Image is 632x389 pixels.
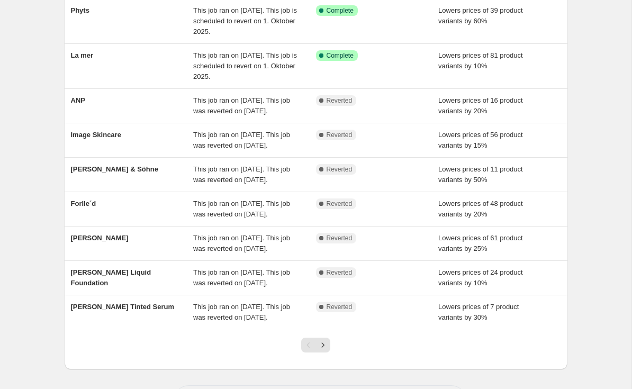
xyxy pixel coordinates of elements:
span: [PERSON_NAME] Liquid Foundation [71,268,151,287]
span: This job ran on [DATE]. This job was reverted on [DATE]. [193,165,290,184]
span: Reverted [327,165,353,174]
span: Phyts [71,6,89,14]
span: Reverted [327,303,353,311]
span: Lowers prices of 81 product variants by 10% [438,51,523,70]
span: This job ran on [DATE]. This job was reverted on [DATE]. [193,200,290,218]
span: Complete [327,51,354,60]
span: Reverted [327,200,353,208]
span: This job ran on [DATE]. This job is scheduled to revert on 1. Oktober 2025. [193,6,297,35]
span: Lowers prices of 61 product variants by 25% [438,234,523,252]
span: Reverted [327,96,353,105]
span: Lowers prices of 56 product variants by 15% [438,131,523,149]
span: Lowers prices of 24 product variants by 10% [438,268,523,287]
span: This job ran on [DATE]. This job was reverted on [DATE]. [193,303,290,321]
span: This job ran on [DATE]. This job is scheduled to revert on 1. Oktober 2025. [193,51,297,80]
span: [PERSON_NAME] & Söhne [71,165,158,173]
span: La mer [71,51,94,59]
span: Lowers prices of 16 product variants by 20% [438,96,523,115]
span: ANP [71,96,85,104]
button: Next [315,338,330,352]
span: Reverted [327,234,353,242]
span: This job ran on [DATE]. This job was reverted on [DATE]. [193,268,290,287]
span: [PERSON_NAME] [71,234,129,242]
span: Lowers prices of 7 product variants by 30% [438,303,519,321]
span: This job ran on [DATE]. This job was reverted on [DATE]. [193,234,290,252]
span: This job ran on [DATE]. This job was reverted on [DATE]. [193,96,290,115]
span: Lowers prices of 11 product variants by 50% [438,165,523,184]
span: Image Skincare [71,131,121,139]
span: Reverted [327,268,353,277]
span: Complete [327,6,354,15]
span: Reverted [327,131,353,139]
span: [PERSON_NAME] Tinted Serum [71,303,175,311]
span: Lowers prices of 39 product variants by 60% [438,6,523,25]
span: This job ran on [DATE]. This job was reverted on [DATE]. [193,131,290,149]
span: Lowers prices of 48 product variants by 20% [438,200,523,218]
nav: Pagination [301,338,330,352]
span: Forlle´d [71,200,96,207]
